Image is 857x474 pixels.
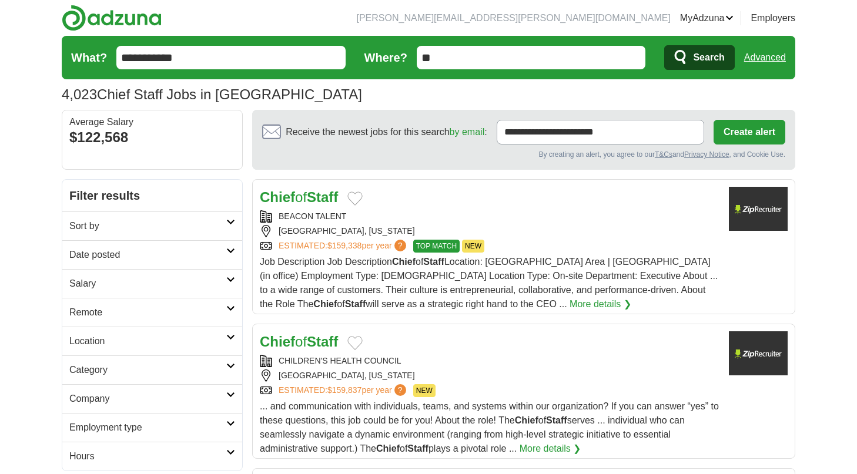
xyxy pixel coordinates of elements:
button: Search [664,45,734,70]
a: Sort by [62,211,242,240]
span: Search [693,46,724,69]
strong: Staff [407,443,428,453]
a: Salary [62,269,242,298]
div: CHILDREN'S HEALTH COUNCIL [260,355,719,367]
span: NEW [413,384,436,397]
span: ... and communication with individuals, teams, and systems within our organization? If you can an... [260,401,719,453]
a: by email [450,127,485,137]
a: Employment type [62,413,242,442]
h2: Filter results [62,180,242,211]
strong: Staff [307,189,338,205]
div: BEACON TALENT [260,210,719,223]
a: T&Cs [655,150,672,159]
h1: Chief Staff Jobs in [GEOGRAPHIC_DATA] [62,86,362,102]
h2: Salary [69,277,226,291]
a: More details ❯ [570,297,631,311]
img: Adzuna logo [62,5,162,31]
div: Average Salary [69,117,235,127]
a: Location [62,327,242,355]
strong: Chief [260,189,295,205]
h2: Employment type [69,421,226,435]
label: What? [71,49,107,66]
a: Date posted [62,240,242,269]
a: ChiefofStaff [260,189,338,205]
a: MyAdzuna [680,11,734,25]
button: Add to favorite jobs [347,191,363,206]
strong: Chief [376,443,400,453]
button: Add to favorite jobs [347,336,363,350]
a: Hours [62,442,242,470]
strong: Chief [313,299,337,309]
span: TOP MATCH [413,240,460,253]
h2: Remote [69,305,226,320]
strong: Staff [345,299,366,309]
strong: Chief [515,415,538,425]
div: By creating an alert, you agree to our and , and Cookie Use. [262,149,785,160]
div: [GEOGRAPHIC_DATA], [US_STATE] [260,369,719,382]
a: Privacy Notice [684,150,729,159]
h2: Hours [69,449,226,463]
span: Receive the newest jobs for this search : [286,125,487,139]
div: $122,568 [69,127,235,148]
a: Advanced [744,46,786,69]
strong: Chief [392,257,416,267]
span: Job Description Job Description of Location: [GEOGRAPHIC_DATA] Area | [GEOGRAPHIC_DATA] (in offic... [260,257,718,309]
h2: Company [69,392,226,406]
span: ? [394,384,406,396]
span: 4,023 [62,84,97,105]
h2: Location [69,334,226,348]
strong: Staff [546,415,567,425]
h2: Date posted [69,248,226,262]
img: Company logo [729,187,788,231]
span: ? [394,240,406,251]
div: [GEOGRAPHIC_DATA], [US_STATE] [260,225,719,237]
a: More details ❯ [520,442,581,456]
a: Remote [62,298,242,327]
li: [PERSON_NAME][EMAIL_ADDRESS][PERSON_NAME][DOMAIN_NAME] [356,11,670,25]
span: $159,837 [327,385,361,395]
strong: Staff [307,334,338,349]
span: NEW [462,240,484,253]
h2: Category [69,363,226,377]
img: Company logo [729,331,788,375]
a: ChiefofStaff [260,334,338,349]
a: Company [62,384,242,413]
a: ESTIMATED:$159,837per year? [279,384,409,397]
label: Where? [364,49,407,66]
h2: Sort by [69,219,226,233]
a: ESTIMATED:$159,338per year? [279,240,409,253]
button: Create alert [714,120,785,144]
span: $159,338 [327,241,361,250]
strong: Chief [260,334,295,349]
a: Category [62,355,242,384]
strong: Staff [423,257,444,267]
a: Employers [751,11,795,25]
